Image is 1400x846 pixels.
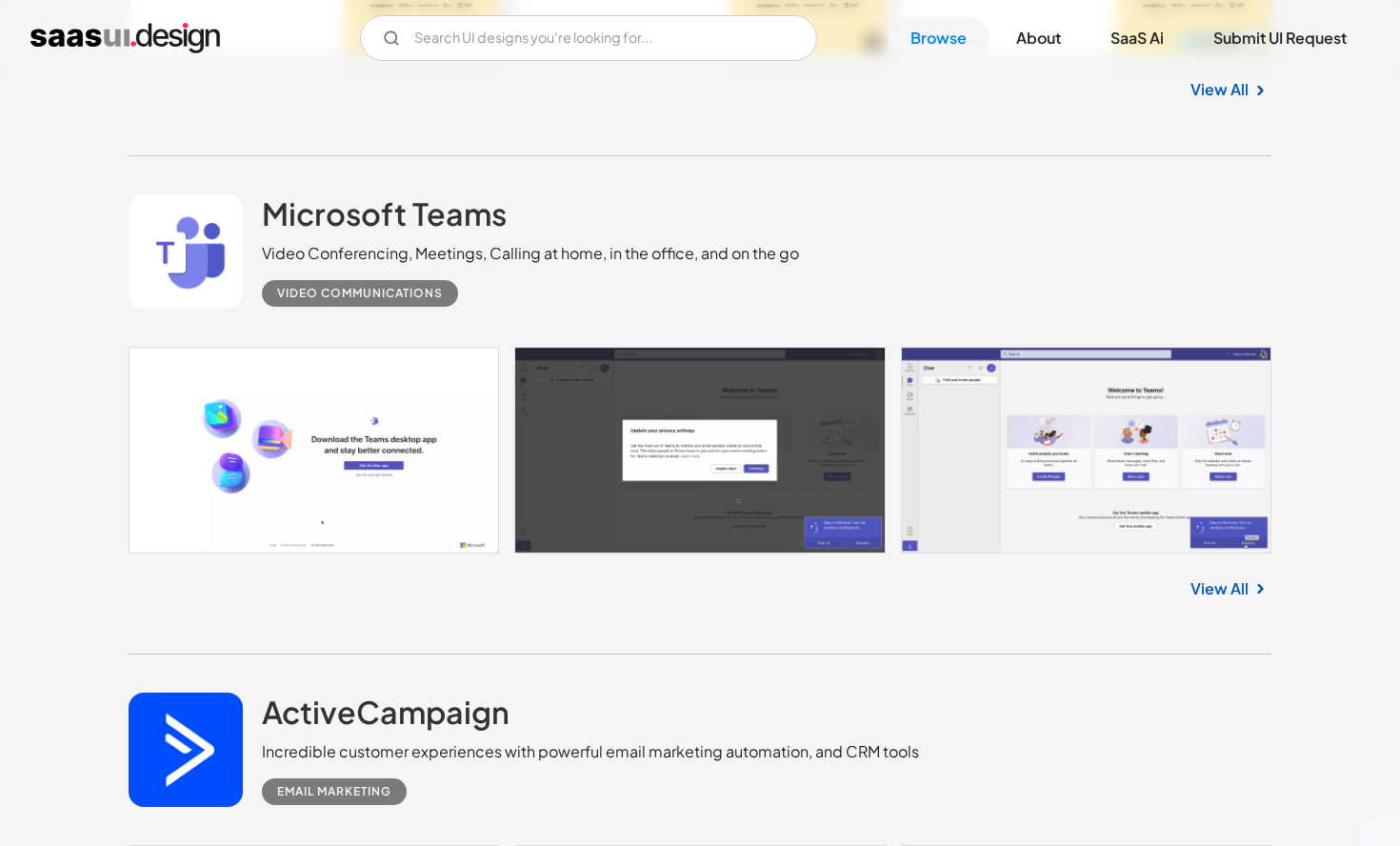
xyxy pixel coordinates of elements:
h2: Microsoft Teams [262,194,507,232]
a: Microsoft Teams [262,194,507,242]
a: home [30,23,220,53]
div: Email Marketing [277,780,391,803]
div: Video Communications [277,282,443,305]
h2: ActiveCampaign [262,693,510,731]
a: SaaS Ai [1088,17,1187,59]
input: Search UI designs you're looking for... [360,15,817,61]
a: ActiveCampaign [262,693,510,740]
div: Incredible customer experiences with powerful email marketing automation, and CRM tools [262,740,919,763]
a: Browse [888,17,990,59]
a: View All [1190,577,1249,600]
a: Submit UI Request [1190,17,1370,59]
a: About [993,17,1084,59]
a: View All [1190,78,1249,101]
form: Email Form [360,15,817,61]
div: Video Conferencing, Meetings, Calling at home, in the office, and on the go [262,242,799,265]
